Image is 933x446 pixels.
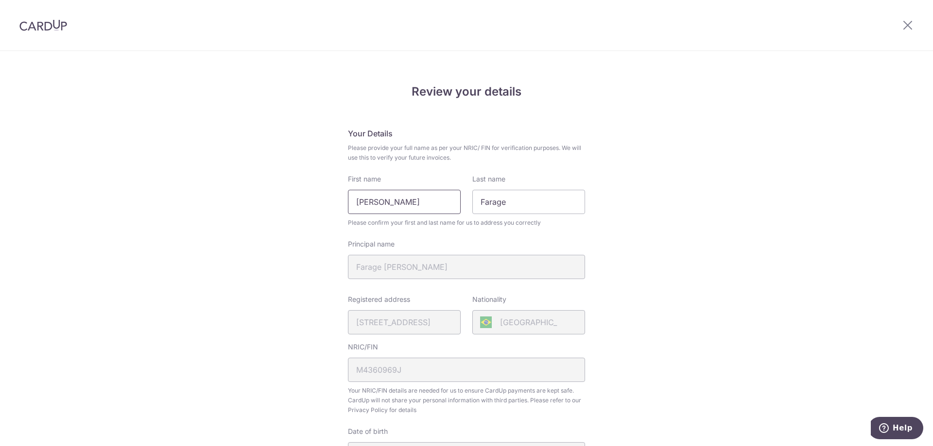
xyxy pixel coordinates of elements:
iframe: Opens a widget where you can find more information [871,417,923,441]
img: CardUp [19,19,67,31]
span: Please confirm your first and last name for us to address you correctly [348,218,585,228]
span: Your NRIC/FIN details are needed for us to ensure CardUp payments are kept safe. CardUp will not ... [348,386,585,415]
h5: Your Details [348,128,585,139]
label: Registered address [348,295,410,304]
label: First name [348,174,381,184]
label: Nationality [472,295,506,304]
label: Last name [472,174,505,184]
label: Principal name [348,239,395,249]
label: NRIC/FIN [348,342,378,352]
input: First Name [348,190,461,214]
span: Please provide your full name as per your NRIC/ FIN for verification purposes. We will use this t... [348,143,585,163]
h4: Review your details [348,83,585,100]
input: Last name [472,190,585,214]
label: Date of birth [348,427,388,436]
